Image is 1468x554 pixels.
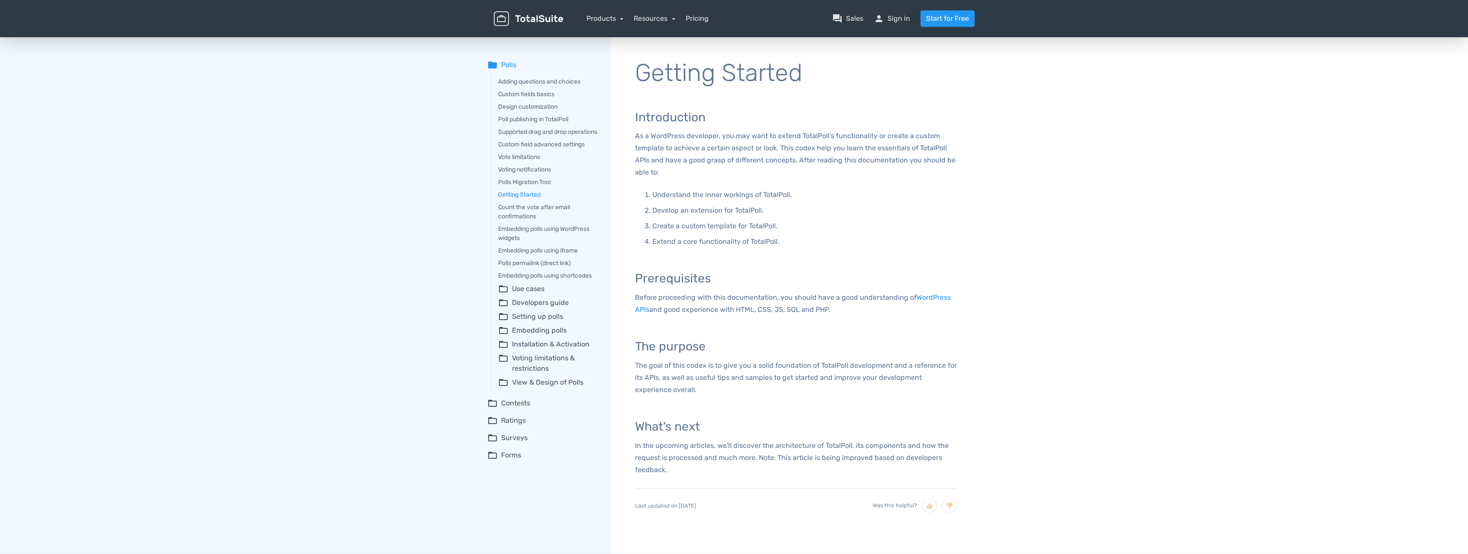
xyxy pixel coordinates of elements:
[652,189,957,201] p: Understand the inner workings of TotalPoll.
[635,111,957,124] h3: Introduction
[498,284,509,294] span: folder_open
[498,339,599,350] summary: folder_openInstallation & Activation
[498,178,599,187] a: Polls Migration Tool
[498,190,599,199] a: Getting Started
[874,13,910,24] a: personSign in
[487,60,498,70] span: folder
[498,284,599,294] summary: folder_openUse cases
[635,360,957,396] p: The goal of this codex is to give you a solid foundation of TotalPoll development and a reference...
[635,420,957,434] h3: What's next
[498,77,599,86] a: Adding questions and choices
[498,102,599,111] a: Design customization
[635,272,957,285] h3: Prerequisites
[587,14,624,23] a: Products
[487,433,498,443] span: folder_open
[487,433,599,443] summary: folder_openSurveys
[498,311,599,322] summary: folder_openSetting up polls
[652,220,957,232] p: Create a custom template for TotalPoll.
[498,271,599,280] a: Embedding polls using shortcodes
[873,502,917,509] span: Was this helpful?
[498,353,599,374] summary: folder_openVoting limitations & restrictions
[498,298,599,308] summary: folder_openDevelopers guide
[498,377,509,388] span: folder_open
[498,377,599,388] summary: folder_openView & Design of Polls
[498,224,599,243] a: Embedding polls using WordPress widgets
[498,298,509,308] span: folder_open
[634,14,675,23] a: Resources
[920,10,975,27] a: Start for Free
[498,90,599,99] a: Custom fields basics
[686,13,709,24] a: Pricing
[635,130,957,178] p: As a WordPress developer, you may want to extend TotalPoll's functionality or create a custom tem...
[498,311,509,322] span: folder_open
[494,11,563,26] img: TotalSuite for WordPress
[498,127,599,136] a: Supported drag and drop operations
[832,13,843,24] span: question_answer
[635,340,957,353] h3: The purpose
[498,152,599,162] a: Vote limitations
[832,13,863,24] a: question_answerSales
[498,203,599,221] a: Count the vote after email confirmations
[922,499,937,512] button: 👍🏻
[487,398,599,408] summary: folder_openContests
[487,415,599,426] summary: folder_openRatings
[498,353,509,374] span: folder_open
[498,325,599,336] summary: folder_openEmbedding polls
[498,165,599,174] a: Voting notifications
[635,488,957,523] div: Last updated on [DATE]
[942,499,957,512] button: 👎🏻
[498,325,509,336] span: folder_open
[635,292,957,316] p: Before proceeding with this documentation, you should have a good understanding of and good exper...
[498,339,509,350] span: folder_open
[498,140,599,149] a: Custom field advanced settings
[652,204,957,217] p: Develop an extension for TotalPoll.
[487,450,498,460] span: folder_open
[635,60,957,87] h1: Getting Started
[487,415,498,426] span: folder_open
[635,440,957,476] p: In the upcoming articles, we'll discover the architecture of TotalPoll, its components and how th...
[498,259,599,268] a: Polls permalink (direct link)
[652,236,957,248] p: Extend a core functionality of TotalPoll.
[498,246,599,255] a: Embedding polls using iframe
[874,13,884,24] span: person
[487,398,498,408] span: folder_open
[487,450,599,460] summary: folder_openForms
[498,115,599,124] a: Poll publishing in TotalPoll
[487,60,599,70] summary: folderPolls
